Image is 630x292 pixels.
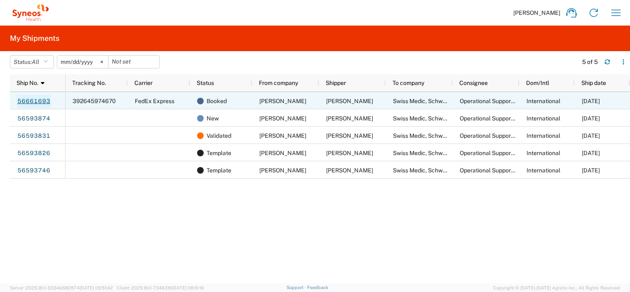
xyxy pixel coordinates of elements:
span: FedEx Express [135,98,174,104]
span: Operational Support Services [460,150,537,156]
input: Not set [108,56,159,68]
span: Ingrid Rappold [259,150,306,156]
span: New [207,110,219,127]
span: Status [197,80,214,86]
span: Template [207,162,231,179]
span: [PERSON_NAME] [513,9,560,16]
span: Ingrid Rappold [326,98,373,104]
span: 08/26/2025 [582,150,600,156]
span: Swiss Medic, Schweizerisches Heilmittelinstitut [393,150,517,156]
a: 56593826 [17,147,51,160]
span: International [527,98,560,104]
span: To company [393,80,424,86]
span: Dom/Intl [526,80,549,86]
span: International [527,132,560,139]
span: Shipper [326,80,346,86]
span: Tracking No. [72,80,106,86]
span: [DATE] 09:51:42 [80,285,113,290]
span: Swiss Medic, Schweizerisches Heilmittelinstitut [393,115,517,122]
span: Operational Support Services [460,132,537,139]
span: International [527,150,560,156]
span: Ship date [581,80,606,86]
span: Ingrid Rappold [259,115,306,122]
a: 56593831 [17,130,51,143]
a: 56661693 [17,95,51,108]
span: Carrier [134,80,153,86]
a: 56593874 [17,112,51,125]
div: 5 of 5 [582,58,598,66]
span: International [527,115,560,122]
span: Consignee [459,80,488,86]
span: 08/25/2025 [582,115,600,122]
a: Feedback [307,285,328,290]
span: Validated [207,127,231,144]
span: From company [259,80,298,86]
span: 08/26/2025 [582,167,600,174]
span: Server: 2025.18.0-9334b682874 [10,285,113,290]
button: Status:All [10,55,54,68]
span: Swiss Medic, Schweizerisches Heilmittelinstitut [393,132,517,139]
span: Client: 2025.18.0-7346316 [117,285,204,290]
span: Ingrid Rappold [259,167,306,174]
span: Operational Support Services [460,115,537,122]
span: Ingrid Rappold [326,167,373,174]
a: 56593746 [17,164,51,177]
span: 08/26/2025 [582,132,600,139]
span: 392645974670 [73,98,116,104]
span: 08/29/2025 [582,98,600,104]
span: Ingrid Rappold [259,98,306,104]
span: All [32,59,39,65]
h2: My Shipments [10,33,59,43]
span: Template [207,144,231,162]
span: Ingrid Rappold [326,150,373,156]
span: Booked [207,92,227,110]
span: Ingrid Rappold [326,115,373,122]
span: [DATE] 08:10:16 [172,285,204,290]
span: Ship No. [16,80,38,86]
span: Operational Support Services [460,98,537,104]
span: Ingrid Rappold [259,132,306,139]
span: Operational Support Services [460,167,537,174]
span: Swiss Medic, Schweizerisches Heilmittelinstitut [393,167,517,174]
span: Ingrid Rappold [326,132,373,139]
span: Swiss Medic, Schweizerisches Heilmittelinstitut [393,98,517,104]
a: Support [287,285,307,290]
span: International [527,167,560,174]
input: Not set [57,56,108,68]
span: Copyright © [DATE]-[DATE] Agistix Inc., All Rights Reserved [493,284,620,292]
